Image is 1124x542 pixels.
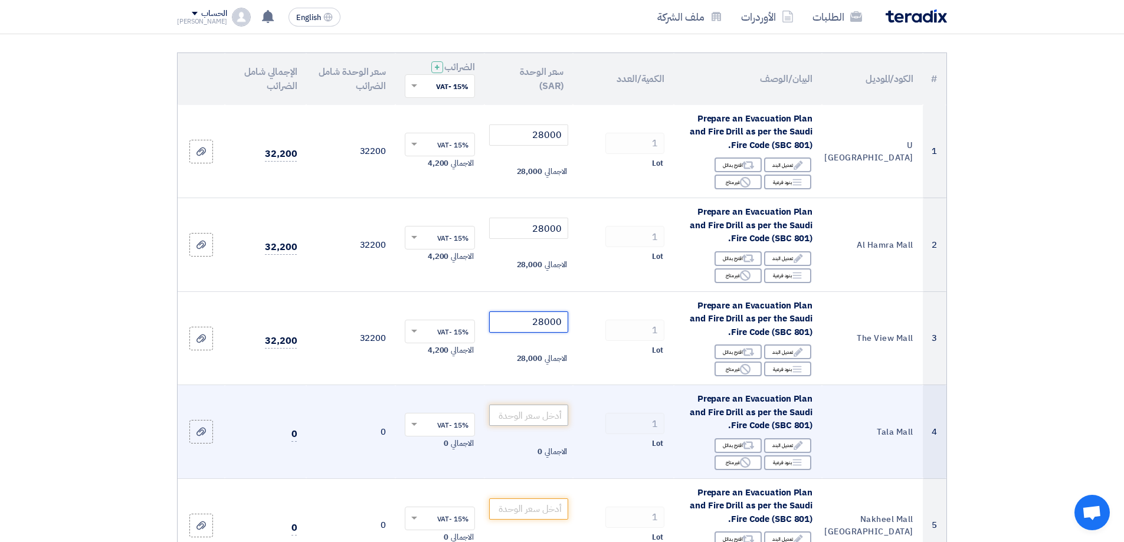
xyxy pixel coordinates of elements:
[232,8,251,27] img: profile_test.png
[715,175,762,189] div: غير متاح
[265,240,297,255] span: 32,200
[923,105,946,198] td: 1
[605,133,664,154] input: RFQ_STEP1.ITEMS.2.AMOUNT_TITLE
[444,438,448,449] span: 0
[289,8,340,27] button: English
[715,268,762,283] div: غير متاح
[545,446,567,458] span: الاجمالي
[652,251,663,262] span: Lot
[764,175,811,189] div: بنود فرعية
[306,105,395,198] td: 32200
[428,157,449,169] span: 4,200
[517,166,542,178] span: 28,000
[395,53,484,105] th: الضرائب
[306,53,395,105] th: سعر الوحدة شامل الضرائب
[405,413,475,436] ng-select: VAT
[690,112,812,152] span: Prepare an Evacuation Plan and Fire Drill as per the Saudi Fire Code (SBC 801).
[690,392,812,432] span: Prepare an Evacuation Plan and Fire Drill as per the Saudi Fire Code (SBC 801).
[715,455,762,470] div: غير متاح
[764,362,811,376] div: بنود فرعية
[489,311,569,333] input: أدخل سعر الوحدة
[648,3,732,31] a: ملف الشركة
[451,157,473,169] span: الاجمالي
[306,291,395,385] td: 32200
[265,147,297,162] span: 32,200
[764,268,811,283] div: بنود فرعية
[715,157,762,172] div: اقترح بدائل
[291,427,297,442] span: 0
[545,259,567,271] span: الاجمالي
[605,413,664,434] input: RFQ_STEP1.ITEMS.2.AMOUNT_TITLE
[715,438,762,453] div: اقترح بدائل
[923,198,946,292] td: 2
[451,251,473,262] span: الاجمالي
[306,385,395,479] td: 0
[489,218,569,239] input: أدخل سعر الوحدة
[451,438,473,449] span: الاجمالي
[732,3,803,31] a: الأوردرات
[822,385,923,479] td: Tala Mall
[923,53,946,105] th: #
[428,344,449,356] span: 4,200
[265,334,297,349] span: 32,200
[405,507,475,530] ng-select: VAT
[886,9,947,23] img: Teradix logo
[822,291,923,385] td: The View Mall
[715,362,762,376] div: غير متاح
[451,344,473,356] span: الاجمالي
[803,3,871,31] a: الطلبات
[428,251,449,262] span: 4,200
[764,251,811,266] div: تعديل البند
[674,53,822,105] th: البيان/الوصف
[538,446,542,458] span: 0
[296,14,321,22] span: English
[652,157,663,169] span: Lot
[605,507,664,528] input: RFQ_STEP1.ITEMS.2.AMOUNT_TITLE
[225,53,306,105] th: الإجمالي شامل الضرائب
[573,53,674,105] th: الكمية/العدد
[715,344,762,359] div: اقترح بدائل
[822,198,923,292] td: Al Hamra Mall
[489,498,569,520] input: أدخل سعر الوحدة
[923,291,946,385] td: 3
[405,226,475,249] ng-select: VAT
[177,18,227,25] div: [PERSON_NAME]
[690,299,812,339] span: Prepare an Evacuation Plan and Fire Drill as per the Saudi Fire Code (SBC 801).
[690,486,812,525] span: Prepare an Evacuation Plan and Fire Drill as per the Saudi Fire Code (SBC 801).
[545,353,567,364] span: الاجمالي
[605,320,664,341] input: RFQ_STEP1.ITEMS.2.AMOUNT_TITLE
[652,344,663,356] span: Lot
[923,385,946,479] td: 4
[489,124,569,146] input: أدخل سعر الوحدة
[764,438,811,453] div: تعديل البند
[764,157,811,172] div: تعديل البند
[1074,495,1110,530] a: Open chat
[822,53,923,105] th: الكود/الموديل
[517,353,542,364] span: 28,000
[291,521,297,536] span: 0
[517,259,542,271] span: 28,000
[405,320,475,343] ng-select: VAT
[652,438,663,449] span: Lot
[715,251,762,266] div: اقترح بدائل
[405,133,475,156] ng-select: VAT
[545,166,567,178] span: الاجمالي
[434,60,440,74] span: +
[484,53,574,105] th: سعر الوحدة (SAR)
[201,9,227,19] div: الحساب
[764,455,811,470] div: بنود فرعية
[489,405,569,426] input: أدخل سعر الوحدة
[605,226,664,247] input: RFQ_STEP1.ITEMS.2.AMOUNT_TITLE
[822,105,923,198] td: U [GEOGRAPHIC_DATA]
[306,198,395,292] td: 32200
[690,205,812,245] span: Prepare an Evacuation Plan and Fire Drill as per the Saudi Fire Code (SBC 801).
[764,344,811,359] div: تعديل البند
